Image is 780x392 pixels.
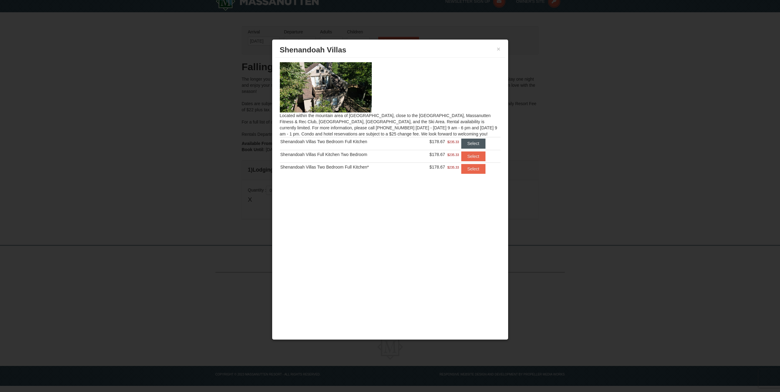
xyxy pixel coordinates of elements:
[447,164,459,170] span: $235.33
[497,46,500,52] button: ×
[429,139,445,144] span: $178.67
[280,164,413,170] div: Shenandoah Villas Two Bedroom Full Kitchen*
[280,62,372,112] img: 19219019-2-e70bf45f.jpg
[461,164,485,174] button: Select
[429,165,445,169] span: $178.67
[280,151,413,158] div: Shenandoah Villas Full Kitchen Two Bedroom
[280,139,413,145] div: Shenandoah Villas Two Bedroom Full Kitchen
[429,152,445,157] span: $178.67
[461,151,485,161] button: Select
[461,139,485,148] button: Select
[447,152,459,158] span: $235.33
[280,46,346,54] span: Shenandoah Villas
[275,58,505,186] div: Located within the mountain area of [GEOGRAPHIC_DATA], close to the [GEOGRAPHIC_DATA], Massanutte...
[447,139,459,145] span: $235.33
